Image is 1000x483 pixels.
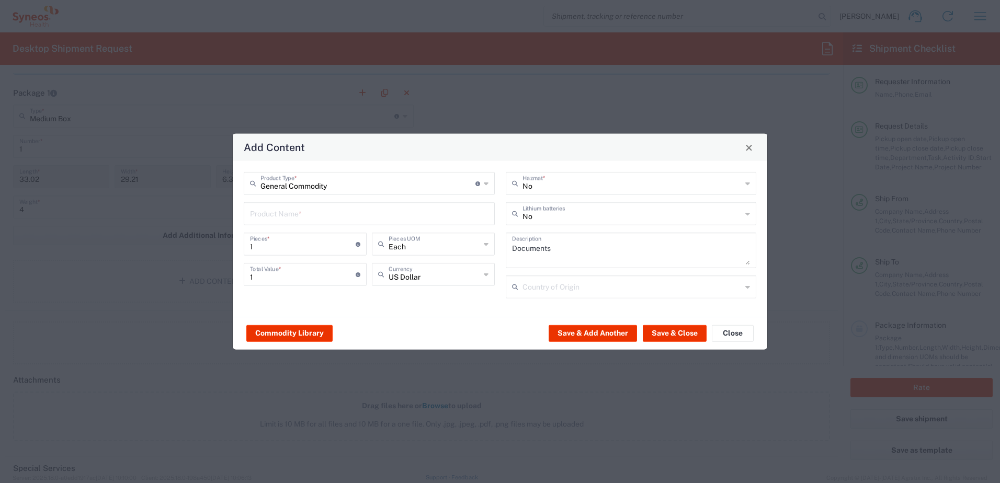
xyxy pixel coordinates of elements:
[712,325,754,341] button: Close
[246,325,333,341] button: Commodity Library
[549,325,637,341] button: Save & Add Another
[244,140,305,155] h4: Add Content
[643,325,707,341] button: Save & Close
[742,140,756,155] button: Close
